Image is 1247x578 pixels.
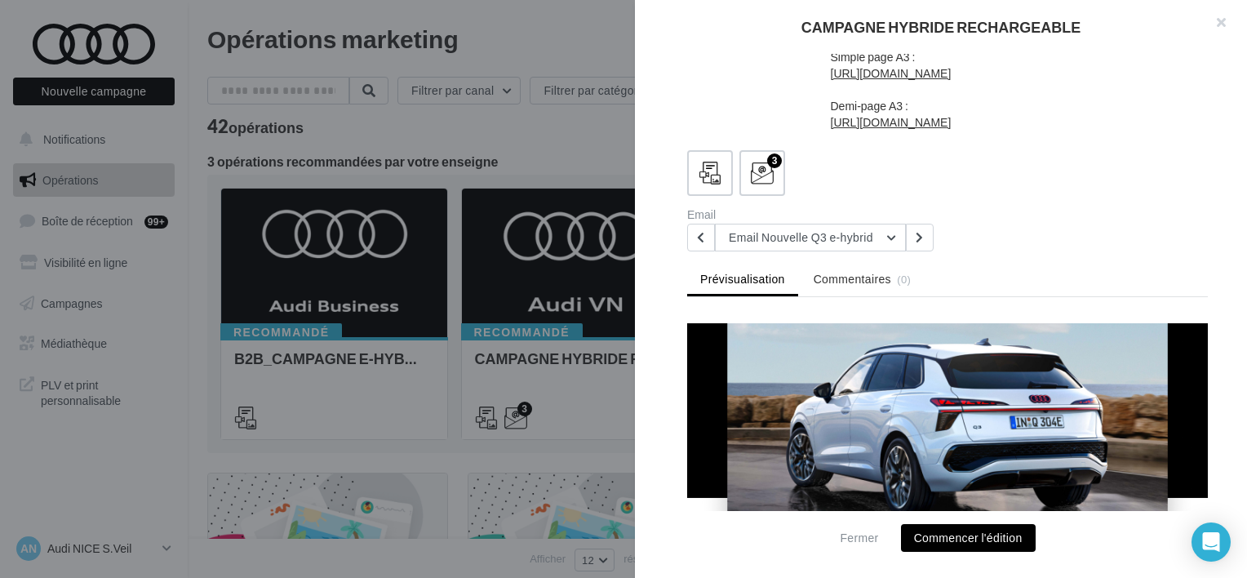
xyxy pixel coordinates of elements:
[897,273,911,286] span: (0)
[831,65,1196,131] div: Demi-page A3 :
[715,224,906,251] button: Email Nouvelle Q3 e-hybrid
[767,153,782,168] div: 3
[1192,522,1231,562] div: Open Intercom Messenger
[687,209,941,220] div: Email
[901,524,1036,552] button: Commencer l'édition
[814,271,891,287] span: Commentaires
[833,528,885,548] button: Fermer
[661,20,1221,34] div: CAMPAGNE HYBRIDE RECHARGEABLE
[831,49,1196,65] div: Simple page A3 :
[831,115,952,129] a: [URL][DOMAIN_NAME]
[831,66,952,80] a: [URL][DOMAIN_NAME]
